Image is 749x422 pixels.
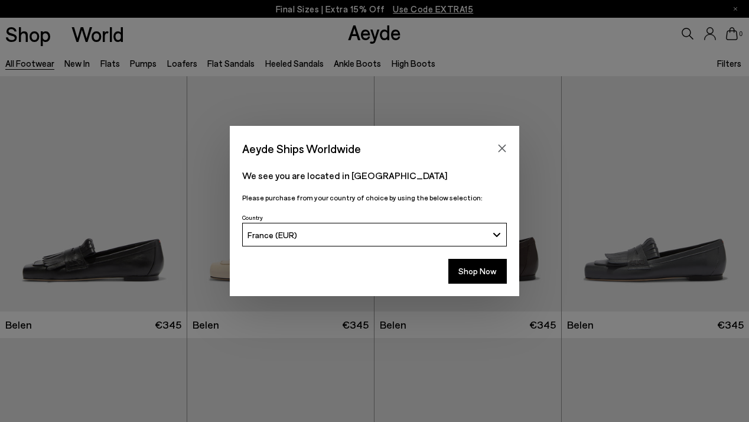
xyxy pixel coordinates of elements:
span: Aeyde Ships Worldwide [242,138,361,159]
span: Country [242,214,263,221]
p: We see you are located in [GEOGRAPHIC_DATA] [242,168,507,183]
button: Close [493,139,511,157]
span: France (EUR) [248,230,297,240]
button: Shop Now [448,259,507,284]
p: Please purchase from your country of choice by using the below selection: [242,192,507,203]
